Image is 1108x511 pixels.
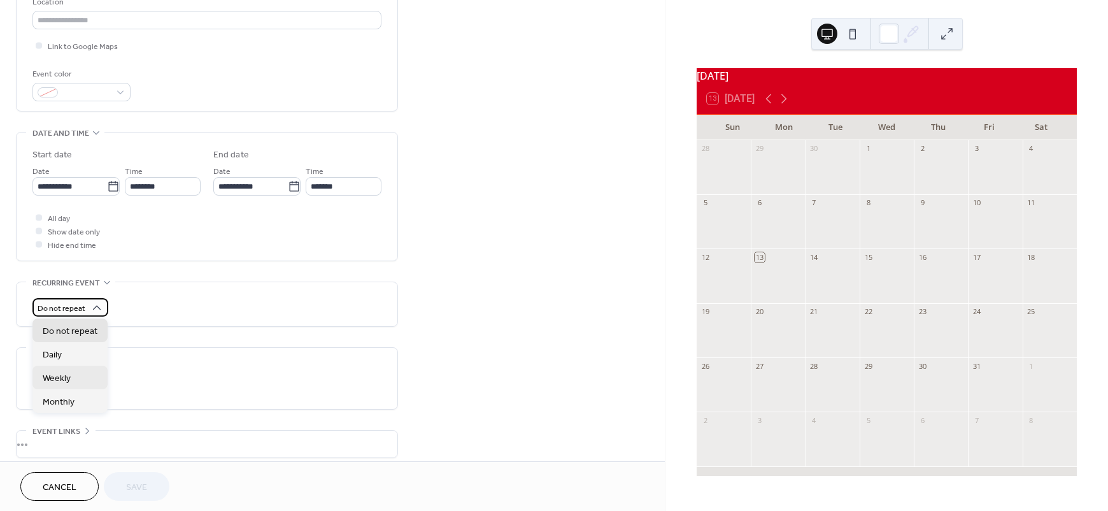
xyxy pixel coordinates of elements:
span: Time [306,165,323,178]
span: All day [48,212,70,226]
div: Tue [809,115,861,140]
div: 28 [809,361,819,371]
div: End date [213,148,249,162]
span: Date [213,165,231,178]
span: Link to Google Maps [48,40,118,54]
div: 6 [755,198,764,208]
div: 5 [700,198,710,208]
div: Start date [32,148,72,162]
div: 29 [755,144,764,154]
span: Event links [32,425,80,438]
div: 10 [972,198,981,208]
div: 4 [1026,144,1036,154]
div: 20 [755,307,764,317]
div: 5 [863,415,873,425]
div: 28 [700,144,710,154]
div: 3 [755,415,764,425]
div: 22 [863,307,873,317]
div: 25 [1026,307,1036,317]
div: Sat [1015,115,1067,140]
div: 9 [918,198,927,208]
div: 1 [863,144,873,154]
div: 26 [700,361,710,371]
div: 19 [700,307,710,317]
div: Wed [861,115,913,140]
div: 1 [1026,361,1036,371]
div: [DATE] [697,68,1077,83]
div: 30 [918,361,927,371]
div: 18 [1026,252,1036,262]
div: 11 [1026,198,1036,208]
div: Event color [32,68,128,81]
span: Daily [43,348,62,361]
span: Date and time [32,127,89,140]
span: Recurring event [32,277,100,290]
div: ••• [17,431,397,457]
div: 7 [972,415,981,425]
div: 27 [755,361,764,371]
div: 24 [972,307,981,317]
div: Thu [913,115,964,140]
div: 8 [1026,415,1036,425]
div: 7 [809,198,819,208]
span: Do not repeat [38,301,85,316]
div: 3 [972,144,981,154]
div: 13 [755,252,764,262]
div: 2 [918,144,927,154]
span: Hide end time [48,239,96,252]
div: 14 [809,252,819,262]
div: Fri [964,115,1016,140]
span: Do not repeat [43,324,97,338]
div: 15 [863,252,873,262]
div: 29 [863,361,873,371]
div: 23 [918,307,927,317]
div: 4 [809,415,819,425]
div: 17 [972,252,981,262]
button: Cancel [20,472,99,501]
div: 12 [700,252,710,262]
span: Date [32,165,50,178]
div: 31 [972,361,981,371]
span: Show date only [48,226,100,239]
div: 21 [809,307,819,317]
span: Time [125,165,143,178]
div: 2 [700,415,710,425]
span: Cancel [43,481,76,494]
div: Mon [758,115,810,140]
div: 30 [809,144,819,154]
span: Monthly [43,395,75,408]
div: Sun [707,115,758,140]
div: 16 [918,252,927,262]
div: 6 [918,415,927,425]
span: Weekly [43,371,71,385]
div: 8 [863,198,873,208]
